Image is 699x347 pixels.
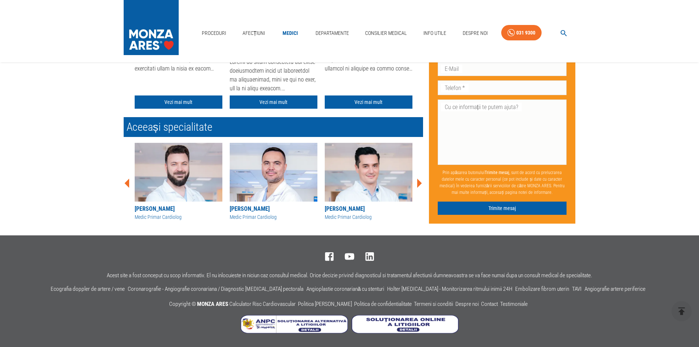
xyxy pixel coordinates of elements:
[354,301,412,307] a: Politica de confidentialitate
[313,26,352,41] a: Departamente
[51,286,125,292] a: Ecografia doppler de artere / vene
[197,301,228,307] span: MONZA ARES
[240,26,268,41] a: Afecțiuni
[485,170,509,175] b: Trimite mesaj
[169,300,530,309] p: Copyright ©
[230,143,317,221] a: [PERSON_NAME]Medic Primar Cardiolog
[135,213,222,221] div: Medic Primar Cardiolog
[128,286,303,292] a: Coronarografie - Angiografie coronariana / Diagnostic [MEDICAL_DATA] pectorala
[325,205,412,213] div: [PERSON_NAME]
[135,95,222,109] a: Vezi mai mult
[515,286,569,292] a: Embolizare fibrom uterin
[500,301,528,307] a: Testimoniale
[414,301,453,307] a: Termeni si conditii
[516,28,535,37] div: 031 9300
[230,95,317,109] a: Vezi mai mult
[352,315,459,333] img: Soluționarea online a litigiilor
[572,286,582,292] a: TAVI
[501,25,542,41] a: 031 9300
[241,315,348,333] img: Soluționarea Alternativă a Litigiilor
[671,301,692,321] button: delete
[107,272,592,279] p: Acest site a fost conceput cu scop informativ. El nu inlocuieste in niciun caz consultul medical....
[135,205,222,213] div: [PERSON_NAME]
[585,286,645,292] a: Angiografie artere periferice
[421,26,449,41] a: Info Utile
[298,301,352,307] a: Politica [PERSON_NAME]
[387,286,512,292] a: Holter [MEDICAL_DATA] - Monitorizarea ritmului inimii 24H
[438,202,567,215] button: Trimite mesaj
[135,143,222,221] a: [PERSON_NAME]Medic Primar Cardiolog
[325,143,412,221] a: [PERSON_NAME]Medic Primar Cardiolog
[230,205,317,213] div: [PERSON_NAME]
[455,301,479,307] a: Despre noi
[278,26,302,41] a: Medici
[325,213,412,221] div: Medic Primar Cardiolog
[241,328,352,335] a: Soluționarea Alternativă a Litigiilor
[230,213,317,221] div: Medic Primar Cardiolog
[481,301,498,307] a: Contact
[230,58,317,94] div: Loremi do sitam consectetu adi elitse doeiusmodtem incid ut laboreetdol ma aliquaenimad, mini ve ...
[460,26,491,41] a: Despre Noi
[352,328,459,335] a: Soluționarea online a litigiilor
[230,143,317,202] img: Dr. Mihai Melnic
[124,117,423,137] h2: Aceeași specialitate
[306,286,385,292] a: Angioplastie coronariană cu stenturi
[199,26,229,41] a: Proceduri
[229,301,296,307] a: Calculator Risc Cardiovascular
[438,166,567,199] p: Prin apăsarea butonului , sunt de acord cu prelucrarea datelor mele cu caracter personal (ce pot ...
[325,95,412,109] a: Vezi mai mult
[362,26,410,41] a: Consilier Medical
